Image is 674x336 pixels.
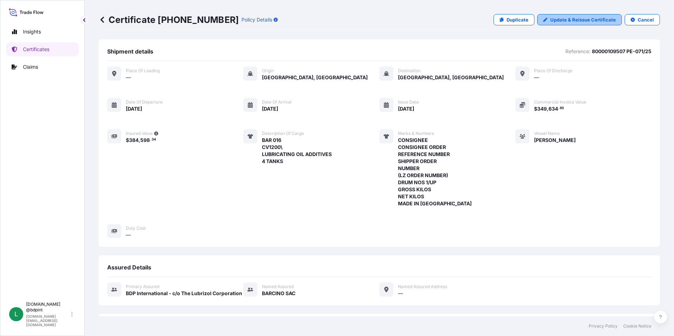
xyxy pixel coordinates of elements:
[6,25,79,39] a: Insights
[262,68,274,74] span: Origin
[398,99,419,105] span: Issue Date
[126,131,153,136] span: Insured Value
[592,48,651,55] p: 80000109507 PE-071/25
[126,290,242,297] span: BDP International - c/o The Lubrizol Corporation
[547,106,549,111] span: ,
[107,48,153,55] span: Shipment details
[262,105,278,112] span: [DATE]
[623,323,651,329] a: Cookie Notice
[534,74,539,81] span: —
[126,284,159,290] span: Primary assured
[560,107,564,110] span: 85
[550,16,616,23] p: Update & Reissue Certificate
[152,138,156,141] span: 34
[398,290,403,297] span: —
[6,60,79,74] a: Claims
[23,63,38,70] p: Claims
[534,131,560,136] span: Vessel Name
[534,137,576,144] span: [PERSON_NAME]
[126,231,131,238] span: —
[625,14,660,25] button: Cancel
[262,131,304,136] span: Description of cargo
[398,74,504,81] span: [GEOGRAPHIC_DATA], [GEOGRAPHIC_DATA]
[126,68,160,74] span: Place of Loading
[537,14,622,25] a: Update & Reissue Certificate
[398,284,447,290] span: Named Assured Address
[126,99,163,105] span: Date of departure
[262,99,292,105] span: Date of arrival
[494,14,534,25] a: Duplicate
[398,131,434,136] span: Marks & Numbers
[549,106,558,111] span: 634
[6,42,79,56] a: Certificates
[126,74,131,81] span: —
[507,16,528,23] p: Duplicate
[107,264,151,271] span: Assured Details
[398,68,421,74] span: Destination
[262,290,295,297] span: BARCINO SAC
[262,284,294,290] span: Named Assured
[126,105,142,112] span: [DATE]
[534,68,572,74] span: Place of discharge
[140,138,150,143] span: 598
[398,137,472,207] span: CONSIGNEE CONSIGNEE ORDER REFERENCE NUMBER SHIPPER ORDER NUMBER (LZ ORDER NUMBER) DRUM NOS 1/UP G...
[126,225,146,231] span: Duty Cost
[534,106,537,111] span: $
[26,314,70,327] p: [DOMAIN_NAME][EMAIL_ADDRESS][DOMAIN_NAME]
[558,107,559,110] span: .
[129,138,139,143] span: 384
[23,46,49,53] p: Certificates
[262,137,332,165] span: BAR 016 CV1200\ LUBRICATING OIL ADDITIVES 4 TANKS
[139,138,140,143] span: ,
[398,105,414,112] span: [DATE]
[534,99,586,105] span: Commercial Invoice Value
[565,48,590,55] p: Reference:
[126,138,129,143] span: $
[589,323,618,329] a: Privacy Policy
[14,311,18,318] span: L
[241,16,272,23] p: Policy Details
[262,74,368,81] span: [GEOGRAPHIC_DATA], [GEOGRAPHIC_DATA]
[150,138,151,141] span: .
[23,28,41,35] p: Insights
[537,106,547,111] span: 349
[26,301,70,313] p: [DOMAIN_NAME] @bdpint
[99,14,239,25] p: Certificate [PHONE_NUMBER]
[638,16,654,23] p: Cancel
